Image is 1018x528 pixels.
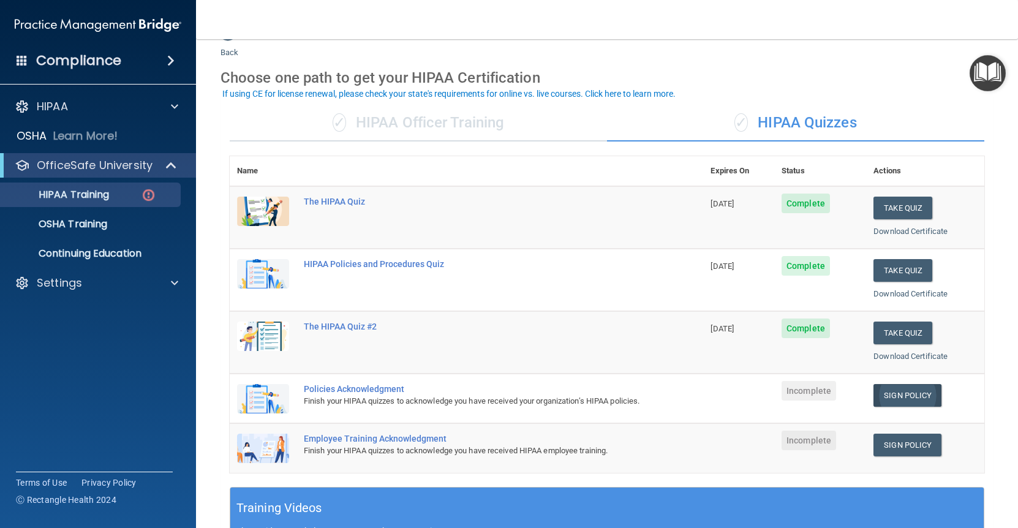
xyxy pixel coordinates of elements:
a: Back [221,33,238,57]
p: HIPAA Training [8,189,109,201]
div: HIPAA Policies and Procedures Quiz [304,259,642,269]
a: HIPAA [15,99,178,114]
div: HIPAA Quizzes [607,105,984,141]
p: OfficeSafe University [37,158,153,173]
h4: Compliance [36,52,121,69]
p: Continuing Education [8,247,175,260]
span: [DATE] [711,199,734,208]
p: Learn More! [53,129,118,143]
button: Open Resource Center [970,55,1006,91]
a: Terms of Use [16,477,67,489]
th: Name [230,156,296,186]
a: Settings [15,276,178,290]
span: Complete [782,194,830,213]
div: The HIPAA Quiz #2 [304,322,642,331]
a: Download Certificate [873,352,948,361]
h5: Training Videos [236,497,322,519]
button: Take Quiz [873,197,932,219]
th: Status [774,156,866,186]
a: Sign Policy [873,384,941,407]
span: Incomplete [782,381,836,401]
span: Complete [782,256,830,276]
button: If using CE for license renewal, please check your state's requirements for online vs. live cours... [221,88,677,100]
span: Complete [782,319,830,338]
p: OSHA Training [8,218,107,230]
div: Finish your HIPAA quizzes to acknowledge you have received your organization’s HIPAA policies. [304,394,642,409]
div: Choose one path to get your HIPAA Certification [221,60,993,96]
span: ✓ [734,113,748,132]
div: If using CE for license renewal, please check your state's requirements for online vs. live cours... [222,89,676,98]
p: HIPAA [37,99,68,114]
p: Settings [37,276,82,290]
div: Policies Acknowledgment [304,384,642,394]
div: HIPAA Officer Training [230,105,607,141]
th: Expires On [703,156,774,186]
a: Download Certificate [873,227,948,236]
span: Ⓒ Rectangle Health 2024 [16,494,116,506]
div: Finish your HIPAA quizzes to acknowledge you have received HIPAA employee training. [304,443,642,458]
th: Actions [866,156,984,186]
a: OfficeSafe University [15,158,178,173]
span: Incomplete [782,431,836,450]
span: [DATE] [711,262,734,271]
img: danger-circle.6113f641.png [141,187,156,203]
a: Privacy Policy [81,477,137,489]
button: Take Quiz [873,322,932,344]
div: Employee Training Acknowledgment [304,434,642,443]
img: PMB logo [15,13,181,37]
a: Sign Policy [873,434,941,456]
button: Take Quiz [873,259,932,282]
div: The HIPAA Quiz [304,197,642,206]
span: [DATE] [711,324,734,333]
p: OSHA [17,129,47,143]
span: ✓ [333,113,346,132]
a: Download Certificate [873,289,948,298]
